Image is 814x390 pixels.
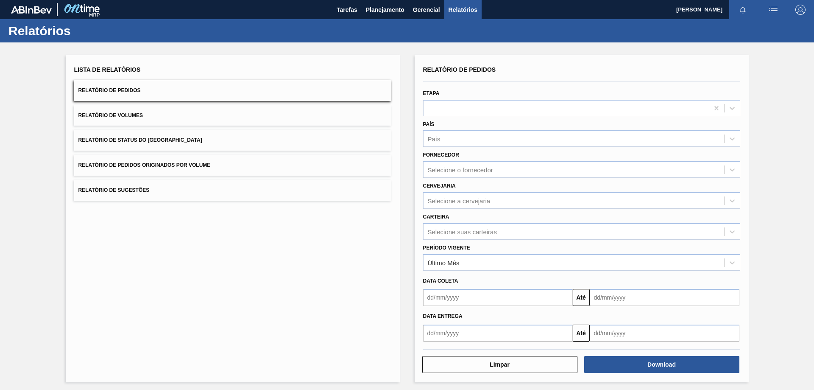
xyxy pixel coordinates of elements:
[428,166,493,174] div: Selecione o fornecedor
[78,187,150,193] span: Relatório de Sugestões
[428,197,491,204] div: Selecione a cervejaria
[590,289,739,306] input: dd/mm/yyyy
[74,80,391,101] button: Relatório de Pedidos
[768,5,778,15] img: userActions
[78,87,141,93] span: Relatório de Pedidos
[423,121,435,127] label: País
[423,214,449,220] label: Carteira
[423,245,470,251] label: Período Vigente
[74,180,391,201] button: Relatório de Sugestões
[423,66,496,73] span: Relatório de Pedidos
[423,289,573,306] input: dd/mm/yyyy
[423,325,573,342] input: dd/mm/yyyy
[78,137,202,143] span: Relatório de Status do [GEOGRAPHIC_DATA]
[78,162,211,168] span: Relatório de Pedidos Originados por Volume
[413,5,440,15] span: Gerencial
[573,289,590,306] button: Até
[584,356,739,373] button: Download
[74,105,391,126] button: Relatório de Volumes
[74,130,391,151] button: Relatório de Status do [GEOGRAPHIC_DATA]
[449,5,477,15] span: Relatórios
[11,6,52,14] img: TNhmsLtSVTkK8tSr43FrP2fwEKptu5GPRR3wAAAABJRU5ErkJggg==
[8,26,159,36] h1: Relatórios
[428,228,497,235] div: Selecione suas carteiras
[337,5,357,15] span: Tarefas
[423,90,440,96] label: Etapa
[428,135,440,143] div: País
[423,313,463,319] span: Data Entrega
[590,325,739,342] input: dd/mm/yyyy
[428,259,460,266] div: Último Mês
[74,155,391,176] button: Relatório de Pedidos Originados por Volume
[573,325,590,342] button: Até
[729,4,756,16] button: Notificações
[423,152,459,158] label: Fornecedor
[423,183,456,189] label: Cervejaria
[74,66,141,73] span: Lista de Relatórios
[78,112,143,118] span: Relatório de Volumes
[795,5,806,15] img: Logout
[423,278,458,284] span: Data coleta
[422,356,577,373] button: Limpar
[366,5,404,15] span: Planejamento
